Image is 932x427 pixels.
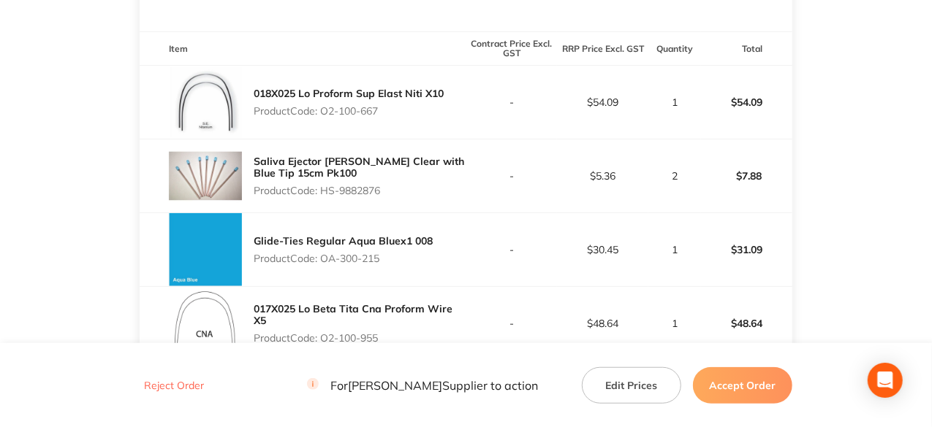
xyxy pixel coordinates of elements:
[254,105,444,117] p: Product Code: O2-100-667
[140,379,208,392] button: Reject Order
[140,31,466,66] th: Item
[254,87,444,100] a: 018X025 Lo Proform Sup Elast Niti X10
[702,232,792,267] p: $31.09
[649,170,700,182] p: 2
[868,363,903,398] div: Open Intercom Messenger
[558,318,648,329] p: $48.64
[648,31,700,66] th: Quantity
[467,170,557,182] p: -
[254,155,464,180] a: Saliva Ejector [PERSON_NAME] Clear with Blue Tip 15cm Pk100
[467,318,557,329] p: -
[169,66,242,139] img: YW16MDVpeA
[558,170,648,182] p: $5.36
[254,234,433,247] a: Glide-Ties Regular Aqua Bluex1 008
[254,302,452,327] a: 017X025 Lo Beta Tita Cna Proform Wire X5
[702,306,792,341] p: $48.64
[582,366,681,403] button: Edit Prices
[558,244,648,255] p: $30.45
[169,287,242,360] img: bm53YjdraQ
[254,253,433,264] p: Product Code: OA-300-215
[466,31,558,66] th: Contract Price Excl. GST
[693,366,792,403] button: Accept Order
[649,96,700,108] p: 1
[169,213,242,286] img: eXc2NHpvbw
[467,244,557,255] p: -
[649,318,700,329] p: 1
[254,185,466,196] p: Product Code: HS-9882876
[467,96,557,108] p: -
[702,158,792,193] p: $7.88
[558,96,648,108] p: $54.09
[649,244,700,255] p: 1
[254,332,466,344] p: Product Code: O2-100-955
[702,85,792,120] p: $54.09
[701,31,792,66] th: Total
[307,378,538,392] p: For [PERSON_NAME] Supplier to action
[557,31,648,66] th: RRP Price Excl. GST
[169,139,242,212] img: bHdwNDMzeA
